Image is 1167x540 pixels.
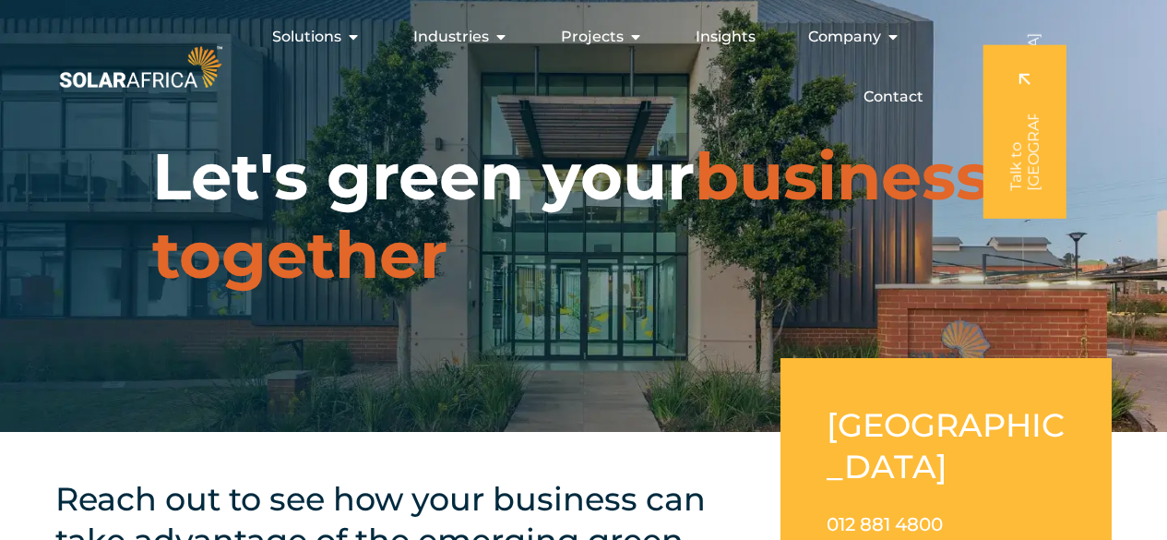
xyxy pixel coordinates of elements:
[272,26,341,48] span: Solutions
[827,404,1066,487] h2: [GEOGRAPHIC_DATA]
[152,137,990,294] span: business together
[696,26,756,48] a: Insights
[827,513,943,535] a: 012 881 4800
[226,18,938,115] nav: Menu
[808,26,881,48] span: Company
[863,86,923,108] a: Contact
[152,138,1015,294] h1: Let's green your
[561,26,624,48] span: Projects
[226,18,938,115] div: Menu Toggle
[413,26,489,48] span: Industries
